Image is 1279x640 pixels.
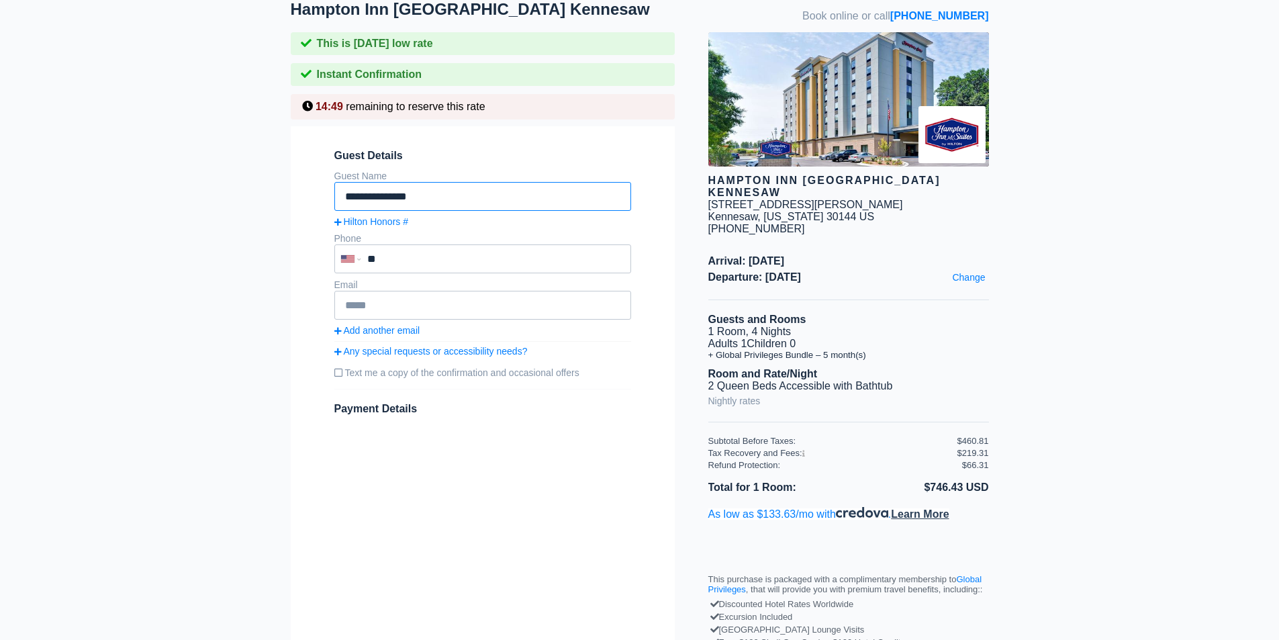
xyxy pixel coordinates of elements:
span: Guest Details [334,150,631,162]
a: Add another email [334,325,631,336]
span: [US_STATE] [763,211,823,222]
li: 2 Queen Beds Accessible with Bathtub [708,380,989,392]
div: Discounted Hotel Rates Worldwide [712,598,986,610]
img: Brand logo for Hampton Inn Atlanta Kennesaw [918,106,986,163]
div: $219.31 [957,448,989,458]
b: Room and Rate/Night [708,368,818,379]
div: Subtotal Before Taxes: [708,436,957,446]
label: Guest Name [334,171,387,181]
li: 1 Room, 4 Nights [708,326,989,338]
p: This purchase is packaged with a complimentary membership to , that will provide you with premium... [708,574,989,594]
a: As low as $133.63/mo with.Learn More [708,508,949,520]
a: Any special requests or accessibility needs? [334,346,631,357]
span: remaining to reserve this rate [346,101,485,112]
span: 30144 [826,211,857,222]
span: Departure: [DATE] [708,271,989,283]
li: Adults 1 [708,338,989,350]
a: Hilton Honors # [334,216,631,227]
div: [PHONE_NUMBER] [708,223,989,235]
div: [STREET_ADDRESS][PERSON_NAME] [708,199,903,211]
b: Guests and Rooms [708,314,806,325]
div: $460.81 [957,436,989,446]
label: Text me a copy of the confirmation and occasional offers [334,362,631,383]
span: Arrival: [DATE] [708,255,989,267]
a: Nightly rates [708,392,761,410]
div: Tax Recovery and Fees: [708,448,957,458]
img: hotel image [708,32,989,167]
li: Total for 1 Room: [708,479,849,496]
span: Book online or call [802,10,988,22]
a: Change [949,269,988,286]
span: Payment Details [334,403,418,414]
div: This is [DATE] low rate [291,32,675,55]
span: 14:49 [316,101,343,112]
label: Phone [334,233,361,244]
span: Children 0 [747,338,796,349]
iframe: PayPal Message 1 [708,533,989,546]
div: Excursion Included [712,610,986,623]
div: $66.31 [962,460,989,470]
div: United States: +1 [336,246,364,272]
div: Hampton Inn [GEOGRAPHIC_DATA] Kennesaw [708,175,989,199]
span: As low as $133.63/mo with . [708,508,949,520]
span: Kennesaw, [708,211,761,222]
div: Refund Protection: [708,460,962,470]
div: Instant Confirmation [291,63,675,86]
a: Global Privileges [708,574,982,594]
span: Learn More [891,508,949,520]
span: US [859,211,874,222]
li: $746.43 USD [849,479,989,496]
div: [GEOGRAPHIC_DATA] Lounge Visits [712,623,986,636]
label: Email [334,279,358,290]
li: + Global Privileges Bundle – 5 month(s) [708,350,989,360]
a: [PHONE_NUMBER] [890,10,989,21]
